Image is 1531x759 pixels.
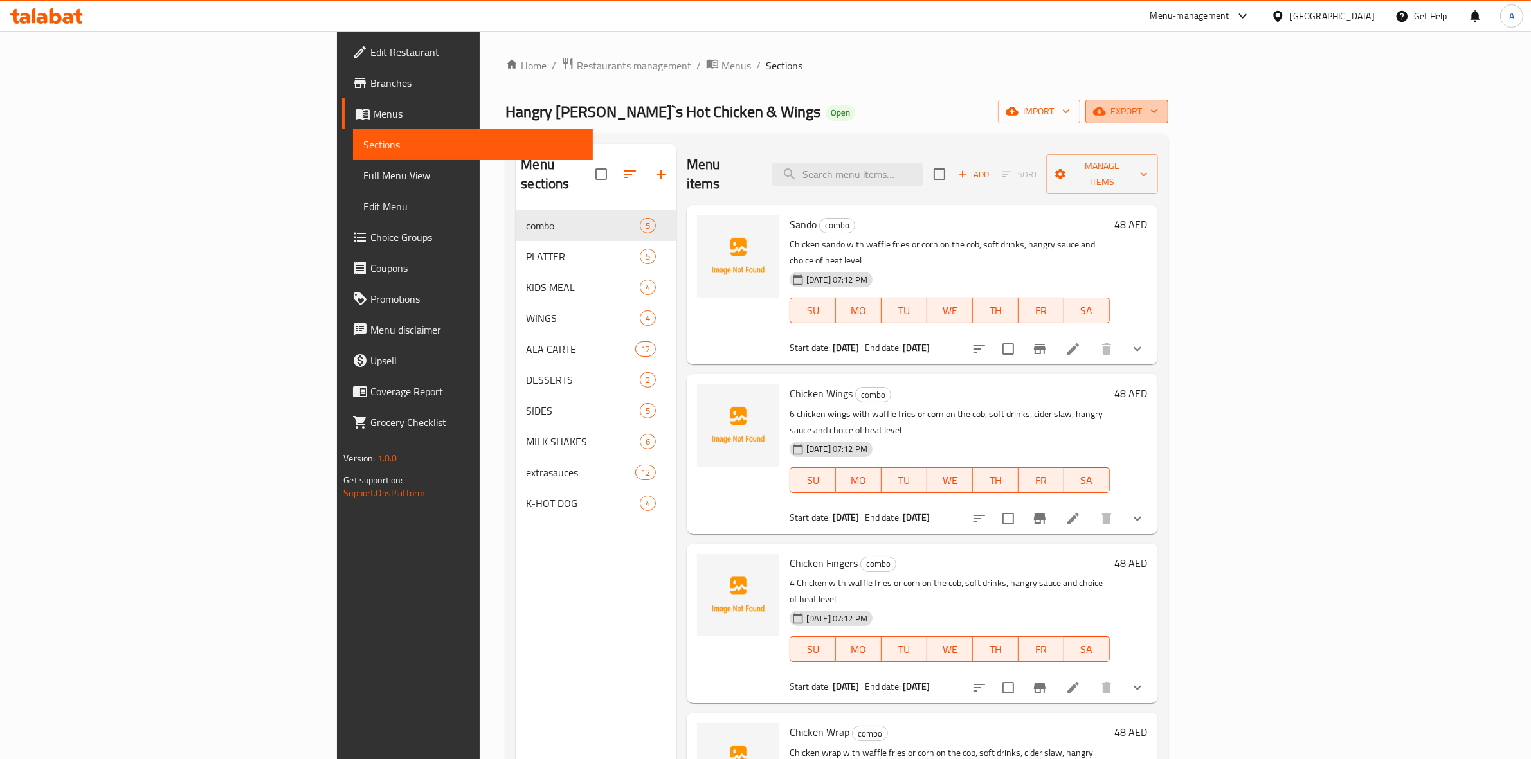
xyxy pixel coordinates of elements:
[516,205,676,524] nav: Menu sections
[853,726,887,741] span: combo
[790,636,836,662] button: SU
[865,509,901,526] span: End date:
[640,280,656,295] div: items
[363,199,583,214] span: Edit Menu
[882,298,927,323] button: TU
[353,160,593,191] a: Full Menu View
[1056,158,1148,190] span: Manage items
[1130,511,1145,526] svg: Show Choices
[852,726,888,741] div: combo
[370,415,583,430] span: Grocery Checklist
[1024,301,1059,320] span: FR
[1024,471,1059,490] span: FR
[1069,640,1105,659] span: SA
[526,403,639,418] span: SIDES
[640,218,656,233] div: items
[370,260,583,276] span: Coupons
[561,57,691,74] a: Restaurants management
[615,159,646,190] span: Sort sections
[841,301,876,320] span: MO
[505,57,1168,74] nav: breadcrumb
[1024,503,1055,534] button: Branch-specific-item
[790,722,849,742] span: Chicken Wrap
[1019,298,1064,323] button: FR
[932,301,968,320] span: WE
[887,640,922,659] span: TU
[342,314,593,345] a: Menu disclaimer
[790,467,836,493] button: SU
[995,505,1022,532] span: Select to update
[526,280,639,295] span: KIDS MEAL
[953,165,994,184] button: Add
[370,44,583,60] span: Edit Restaurant
[820,218,855,233] span: combo
[856,388,891,402] span: combo
[343,472,403,488] span: Get support on:
[697,554,779,636] img: Chicken Fingers
[640,405,655,417] span: 5
[833,509,860,526] b: [DATE]
[577,58,691,73] span: Restaurants management
[953,165,994,184] span: Add item
[1019,636,1064,662] button: FR
[1046,154,1158,194] button: Manage items
[1150,8,1229,24] div: Menu-management
[978,471,1013,490] span: TH
[363,168,583,183] span: Full Menu View
[1115,723,1148,741] h6: 48 AED
[343,485,425,501] a: Support.OpsPlatform
[841,471,876,490] span: MO
[1065,511,1081,526] a: Edit menu item
[696,58,701,73] li: /
[526,372,639,388] span: DESSERTS
[790,339,831,356] span: Start date:
[1069,471,1105,490] span: SA
[526,249,639,264] span: PLATTER
[342,37,593,67] a: Edit Restaurant
[526,434,639,449] span: MILK SHAKES
[836,636,882,662] button: MO
[795,301,831,320] span: SU
[342,222,593,253] a: Choice Groups
[516,334,676,364] div: ALA CARTE12
[790,509,831,526] span: Start date:
[377,450,397,467] span: 1.0.0
[903,678,930,695] b: [DATE]
[706,57,751,74] a: Menus
[342,98,593,129] a: Menus
[841,640,876,659] span: MO
[370,384,583,399] span: Coverage Report
[927,467,973,493] button: WE
[370,291,583,307] span: Promotions
[636,343,655,355] span: 12
[756,58,761,73] li: /
[1115,215,1148,233] h6: 48 AED
[526,218,639,233] span: combo
[1024,640,1059,659] span: FR
[640,249,656,264] div: items
[516,457,676,488] div: extrasauces12
[861,557,896,571] span: combo
[1130,680,1145,695] svg: Show Choices
[516,426,676,457] div: MILK SHAKES6
[790,384,853,403] span: Chicken Wings
[1065,341,1081,357] a: Edit menu item
[640,310,656,326] div: items
[887,471,922,490] span: TU
[978,301,1013,320] span: TH
[353,129,593,160] a: Sections
[932,640,968,659] span: WE
[1091,503,1122,534] button: delete
[526,341,635,357] div: ALA CARTE
[640,251,655,263] span: 5
[636,467,655,479] span: 12
[640,436,655,448] span: 6
[640,496,656,511] div: items
[973,636,1019,662] button: TH
[927,636,973,662] button: WE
